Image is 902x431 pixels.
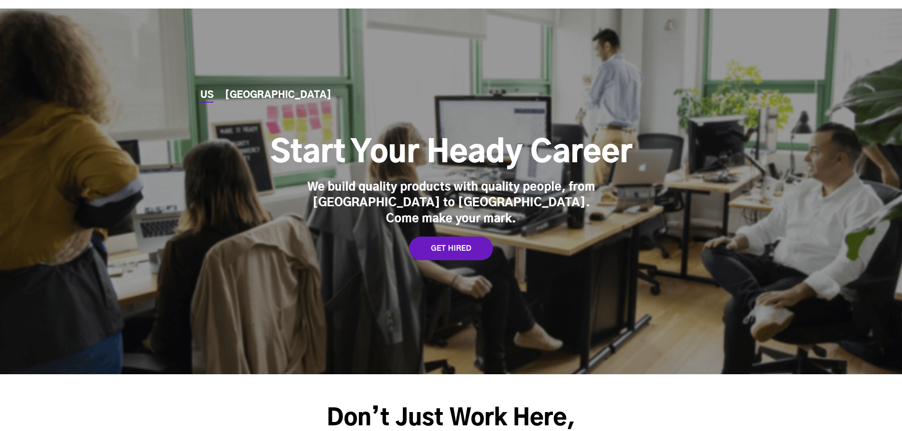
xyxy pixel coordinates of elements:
[409,237,493,260] a: GET HIRED
[304,180,598,228] div: We build quality products with quality people, from [GEOGRAPHIC_DATA] to [GEOGRAPHIC_DATA]. Come ...
[200,90,214,100] a: US
[270,134,632,172] h1: Start Your Heady Career
[225,90,331,100] a: [GEOGRAPHIC_DATA]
